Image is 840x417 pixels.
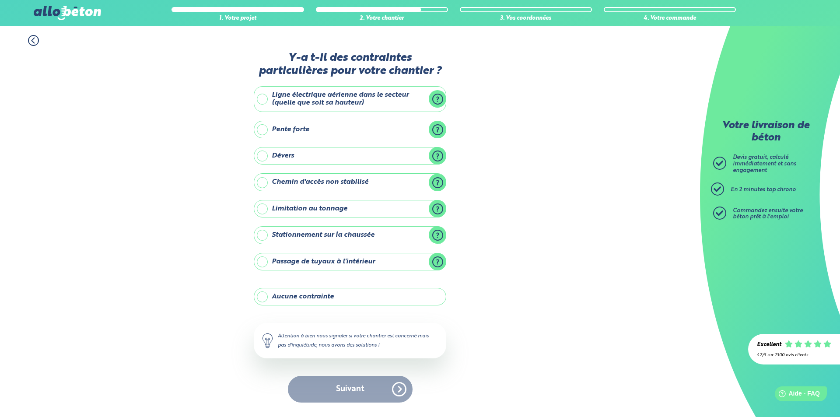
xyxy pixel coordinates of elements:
div: 4.7/5 sur 2300 avis clients [757,353,831,357]
label: Passage de tuyaux à l'intérieur [254,253,446,270]
label: Limitation au tonnage [254,200,446,217]
span: Devis gratuit, calculé immédiatement et sans engagement [733,154,796,173]
label: Y-a t-il des contraintes particulières pour votre chantier ? [254,52,446,77]
label: Pente forte [254,121,446,138]
div: Excellent [757,342,781,348]
p: Votre livraison de béton [715,120,816,144]
label: Ligne électrique aérienne dans le secteur (quelle que soit sa hauteur) [254,86,446,112]
label: Dévers [254,147,446,165]
span: Commandez ensuite votre béton prêt à l'emploi [733,208,803,220]
iframe: Help widget launcher [762,383,830,407]
label: Chemin d'accès non stabilisé [254,173,446,191]
div: 2. Votre chantier [316,15,448,22]
label: Aucune contrainte [254,288,446,305]
span: En 2 minutes top chrono [731,187,796,193]
div: 3. Vos coordonnées [460,15,592,22]
label: Stationnement sur la chaussée [254,226,446,244]
img: allobéton [34,6,101,20]
div: 4. Votre commande [604,15,736,22]
div: 1. Votre projet [171,15,304,22]
div: Attention à bien nous signaler si votre chantier est concerné mais pas d'inquiétude, nous avons d... [254,323,446,358]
